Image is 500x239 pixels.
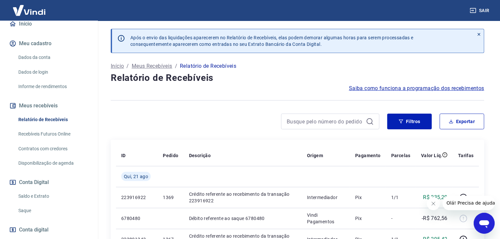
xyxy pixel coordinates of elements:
[19,225,48,234] span: Conta digital
[121,215,152,222] p: 6780480
[16,142,90,156] a: Contratos com credores
[458,152,474,159] p: Tarifas
[422,214,448,222] p: -R$ 762,56
[391,152,411,159] p: Parcelas
[16,156,90,170] a: Disponibilização de agenda
[132,62,172,70] a: Meus Recebíveis
[8,17,90,31] a: Início
[16,80,90,93] a: Informe de rendimentos
[111,71,484,84] h4: Relatório de Recebíveis
[121,152,126,159] p: ID
[16,204,90,217] a: Saque
[387,114,432,129] button: Filtros
[16,51,90,64] a: Dados da conta
[391,194,411,201] p: 1/1
[427,197,440,210] iframe: Fechar mensagem
[355,152,381,159] p: Pagamento
[307,194,345,201] p: Intermediador
[189,152,211,159] p: Descrição
[121,194,152,201] p: 223916922
[111,62,124,70] a: Início
[130,34,413,47] p: Após o envio das liquidações aparecerem no Relatório de Recebíveis, elas podem demorar algumas ho...
[126,62,129,70] p: /
[163,152,178,159] p: Pedido
[189,191,297,204] p: Crédito referente ao recebimento da transação 223916922
[124,173,148,180] span: Qui, 21 ago
[440,114,484,129] button: Exportar
[8,99,90,113] button: Meus recebíveis
[307,212,345,225] p: Vindi Pagamentos
[349,84,484,92] a: Saiba como funciona a programação dos recebimentos
[175,62,177,70] p: /
[16,127,90,141] a: Recebíveis Futuros Online
[189,215,297,222] p: Débito referente ao saque 6780480
[355,215,381,222] p: Pix
[443,196,495,210] iframe: Mensagem da empresa
[423,193,448,201] p: R$ 235,29
[8,223,90,237] a: Conta digital
[355,194,381,201] p: Pix
[8,36,90,51] button: Meu cadastro
[8,175,90,190] button: Conta Digital
[287,117,363,126] input: Busque pelo número do pedido
[307,152,323,159] p: Origem
[469,5,492,17] button: Sair
[16,190,90,203] a: Saldo e Extrato
[163,194,178,201] p: 1369
[4,5,55,10] span: Olá! Precisa de ajuda?
[180,62,236,70] p: Relatório de Recebíveis
[16,113,90,126] a: Relatório de Recebíveis
[16,65,90,79] a: Dados de login
[391,215,411,222] p: -
[421,152,442,159] p: Valor Líq.
[8,0,50,20] img: Vindi
[474,213,495,234] iframe: Botão para abrir a janela de mensagens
